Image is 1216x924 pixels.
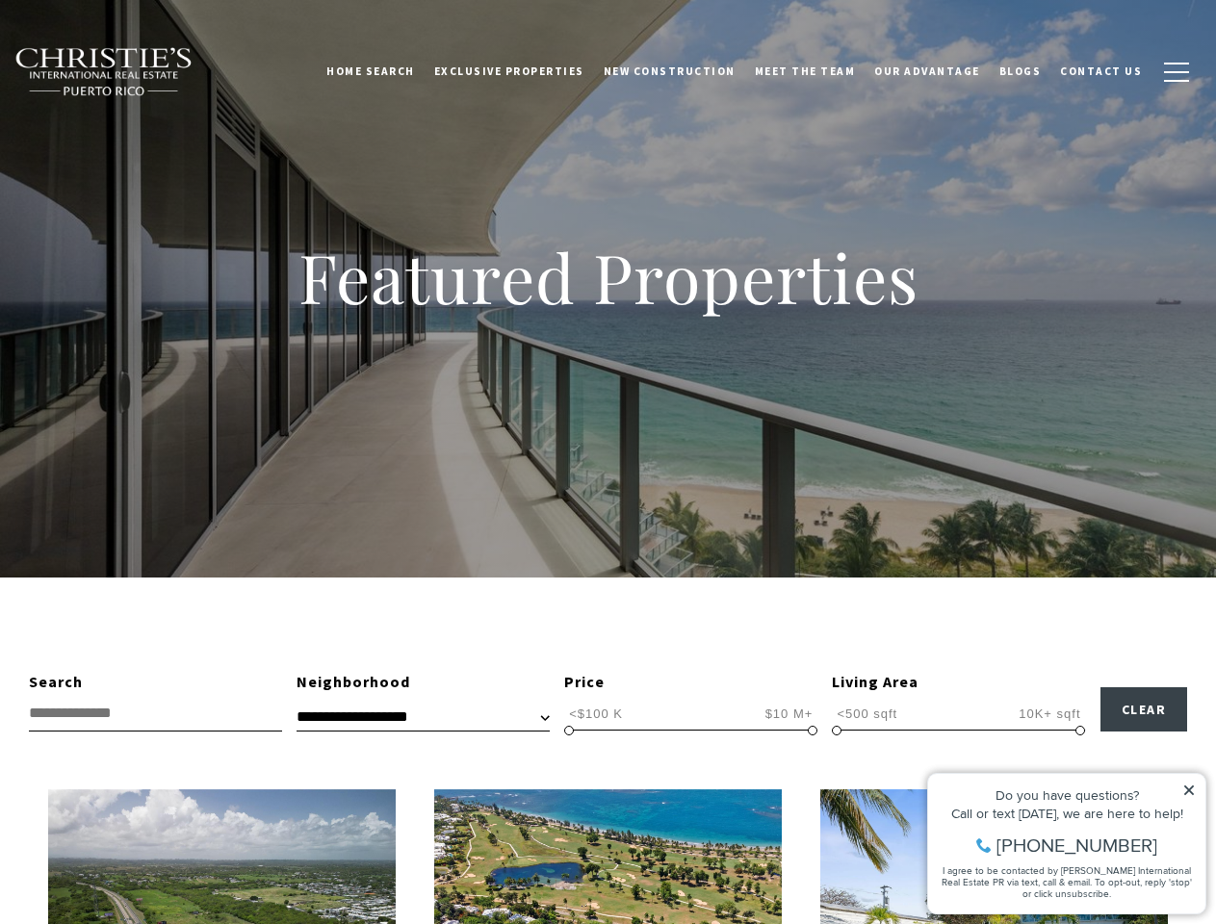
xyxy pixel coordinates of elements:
[865,47,990,95] a: Our Advantage
[874,64,980,78] span: Our Advantage
[604,64,736,78] span: New Construction
[1100,687,1188,731] button: Clear
[20,43,278,57] div: Do you have questions?
[1014,705,1085,723] span: 10K+ sqft
[29,670,282,695] div: Search
[594,47,745,95] a: New Construction
[745,47,866,95] a: Meet the Team
[832,705,902,723] span: <500 sqft
[832,670,1085,695] div: Living Area
[990,47,1051,95] a: Blogs
[79,90,240,110] span: [PHONE_NUMBER]
[425,47,594,95] a: Exclusive Properties
[297,670,550,695] div: Neighborhood
[20,62,278,75] div: Call or text [DATE], we are here to help!
[24,118,274,155] span: I agree to be contacted by [PERSON_NAME] International Real Estate PR via text, call & email. To ...
[999,64,1042,78] span: Blogs
[175,235,1042,320] h1: Featured Properties
[1060,64,1142,78] span: Contact Us
[564,705,628,723] span: <$100 K
[434,64,584,78] span: Exclusive Properties
[317,47,425,95] a: Home Search
[1151,44,1202,100] button: button
[564,670,817,695] div: Price
[761,705,818,723] span: $10 M+
[14,47,194,97] img: Christie's International Real Estate black text logo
